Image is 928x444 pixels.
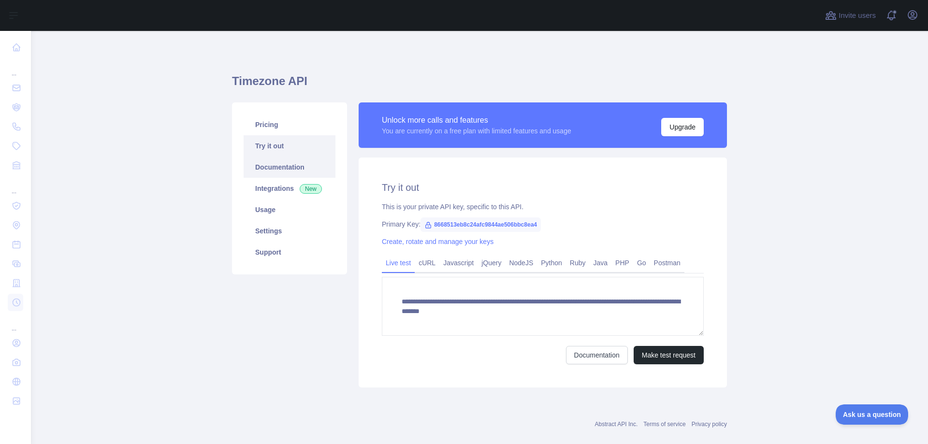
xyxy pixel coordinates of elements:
[505,255,537,271] a: NodeJS
[244,157,335,178] a: Documentation
[611,255,633,271] a: PHP
[232,73,727,97] h1: Timezone API
[244,114,335,135] a: Pricing
[415,255,439,271] a: cURL
[692,421,727,428] a: Privacy policy
[244,242,335,263] a: Support
[382,181,704,194] h2: Try it out
[595,421,638,428] a: Abstract API Inc.
[537,255,566,271] a: Python
[244,135,335,157] a: Try it out
[478,255,505,271] a: jQuery
[566,255,590,271] a: Ruby
[823,8,878,23] button: Invite users
[634,346,704,364] button: Make test request
[566,346,628,364] a: Documentation
[420,217,541,232] span: 8668513eb8c24afc9844ae506bbc8ea4
[382,202,704,212] div: This is your private API key, specific to this API.
[8,313,23,332] div: ...
[382,126,571,136] div: You are currently on a free plan with limited features and usage
[643,421,685,428] a: Terms of service
[839,10,876,21] span: Invite users
[439,255,478,271] a: Javascript
[650,255,684,271] a: Postman
[244,220,335,242] a: Settings
[661,118,704,136] button: Upgrade
[382,255,415,271] a: Live test
[244,178,335,199] a: Integrations New
[300,184,322,194] span: New
[382,238,493,245] a: Create, rotate and manage your keys
[382,115,571,126] div: Unlock more calls and features
[244,199,335,220] a: Usage
[382,219,704,229] div: Primary Key:
[633,255,650,271] a: Go
[8,58,23,77] div: ...
[836,404,909,425] iframe: Toggle Customer Support
[590,255,612,271] a: Java
[8,176,23,195] div: ...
